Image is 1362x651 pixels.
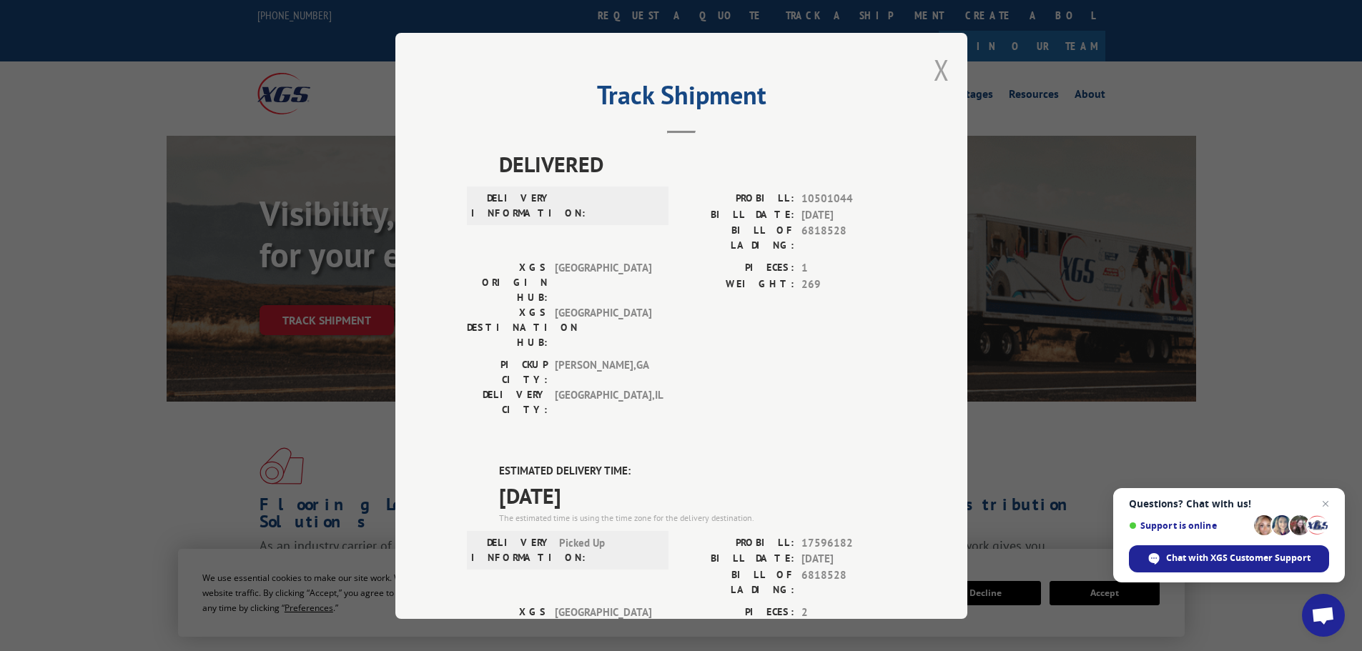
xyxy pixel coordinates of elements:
[801,260,896,277] span: 1
[681,191,794,207] label: PROBILL:
[801,276,896,292] span: 269
[467,85,896,112] h2: Track Shipment
[467,305,548,350] label: XGS DESTINATION HUB:
[1302,594,1345,637] a: Open chat
[801,223,896,253] span: 6818528
[467,604,548,649] label: XGS ORIGIN HUB:
[499,511,896,524] div: The estimated time is using the time zone for the delivery destination.
[555,387,651,417] span: [GEOGRAPHIC_DATA] , IL
[555,357,651,387] span: [PERSON_NAME] , GA
[934,51,949,89] button: Close modal
[1129,545,1329,572] span: Chat with XGS Customer Support
[467,387,548,417] label: DELIVERY CITY:
[801,567,896,597] span: 6818528
[499,479,896,511] span: [DATE]
[499,463,896,479] label: ESTIMATED DELIVERY TIME:
[801,207,896,223] span: [DATE]
[1166,552,1311,565] span: Chat with XGS Customer Support
[555,260,651,305] span: [GEOGRAPHIC_DATA]
[801,551,896,567] span: [DATE]
[1129,498,1329,510] span: Questions? Chat with us!
[681,535,794,551] label: PROBILL:
[681,604,794,620] label: PIECES:
[471,191,552,221] label: DELIVERY INFORMATION:
[681,567,794,597] label: BILL OF LADING:
[555,604,651,649] span: [GEOGRAPHIC_DATA]
[559,535,656,565] span: Picked Up
[555,305,651,350] span: [GEOGRAPHIC_DATA]
[467,260,548,305] label: XGS ORIGIN HUB:
[467,357,548,387] label: PICKUP CITY:
[681,276,794,292] label: WEIGHT:
[471,535,552,565] label: DELIVERY INFORMATION:
[681,260,794,277] label: PIECES:
[801,535,896,551] span: 17596182
[801,191,896,207] span: 10501044
[1129,520,1249,531] span: Support is online
[499,148,896,180] span: DELIVERED
[681,551,794,567] label: BILL DATE:
[801,604,896,620] span: 2
[681,223,794,253] label: BILL OF LADING:
[681,207,794,223] label: BILL DATE:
